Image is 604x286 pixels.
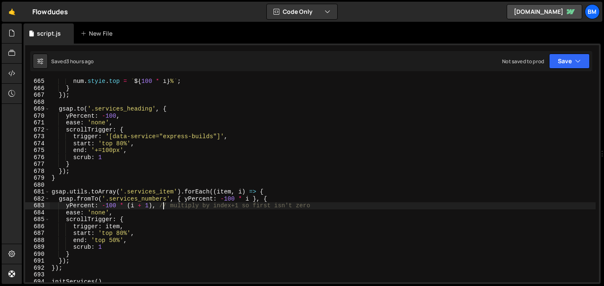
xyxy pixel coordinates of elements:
a: 🤙 [2,2,22,22]
div: 668 [25,99,50,106]
div: 694 [25,278,50,286]
div: 688 [25,237,50,244]
div: 675 [25,147,50,154]
div: script.js [37,29,61,38]
div: 678 [25,168,50,175]
div: 671 [25,119,50,126]
div: 684 [25,209,50,216]
div: Saved [51,58,94,65]
a: [DOMAIN_NAME] [507,4,582,19]
div: 685 [25,216,50,223]
div: 674 [25,140,50,147]
div: New File [81,29,116,38]
div: 692 [25,265,50,272]
div: 673 [25,133,50,140]
div: 667 [25,92,50,99]
div: 669 [25,106,50,113]
div: 672 [25,126,50,134]
button: Save [549,54,590,69]
div: 3 hours ago [66,58,94,65]
div: 690 [25,251,50,258]
div: 687 [25,230,50,237]
div: 693 [25,271,50,278]
div: Not saved to prod [502,58,544,65]
div: Flowdudes [32,7,68,17]
div: 682 [25,196,50,203]
div: 670 [25,113,50,120]
div: 677 [25,161,50,168]
div: 679 [25,175,50,182]
div: 681 [25,188,50,196]
div: 666 [25,85,50,92]
div: 665 [25,78,50,85]
div: 683 [25,202,50,209]
div: 676 [25,154,50,161]
a: bm [585,4,600,19]
button: Code Only [267,4,337,19]
div: 691 [25,258,50,265]
div: 686 [25,223,50,230]
div: 689 [25,244,50,251]
div: 680 [25,182,50,189]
